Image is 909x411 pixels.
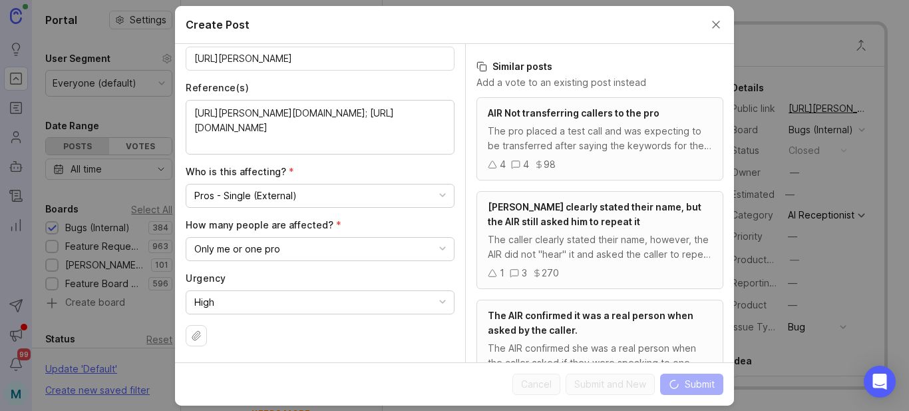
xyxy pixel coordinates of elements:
[544,157,556,172] div: 98
[523,157,529,172] div: 4
[194,189,297,203] div: Pros - Single (External)
[522,266,527,280] div: 3
[194,242,280,256] div: Only me or one pro
[500,157,506,172] div: 4
[186,17,250,33] h2: Create Post
[194,295,214,310] div: High
[186,272,454,285] label: Urgency
[488,232,712,262] div: The caller clearly stated their name, however, the AIR did not "hear" it and asked the caller to ...
[488,341,712,370] div: The AIR confirmed she was a real person when the caller asked if they were speaking to one.
[476,191,723,289] a: [PERSON_NAME] clearly stated their name, but the AIR still asked him to repeat itThe caller clear...
[186,81,454,95] label: Reference(s)
[500,266,504,280] div: 1
[488,107,659,119] span: AIR Not transferring callers to the pro
[476,300,723,398] a: The AIR confirmed it was a real person when asked by the caller.The AIR confirmed she was a real ...
[542,266,559,280] div: 270
[476,60,723,73] h3: Similar posts
[186,219,341,230] span: How many people are affected? (required)
[476,76,723,89] p: Add a vote to an existing post instead
[186,325,207,346] button: Upload file
[488,310,693,336] span: The AIR confirmed it was a real person when asked by the caller.
[488,201,701,227] span: [PERSON_NAME] clearly stated their name, but the AIR still asked him to repeat it
[709,17,723,32] button: Close create post modal
[488,124,712,153] div: The pro placed a test call and was expecting to be transferred after saying the keywords for the ...
[186,166,294,177] span: Who is this affecting? (required)
[476,97,723,181] a: AIR Not transferring callers to the proThe pro placed a test call and was expecting to be transfe...
[194,51,446,66] input: Link to a call or page
[864,366,896,398] div: Open Intercom Messenger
